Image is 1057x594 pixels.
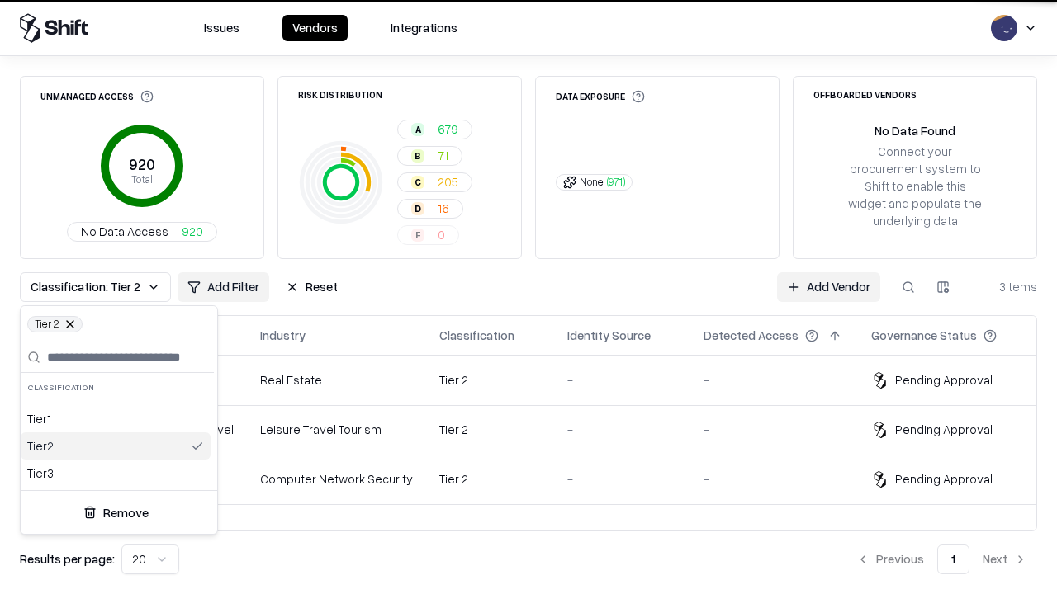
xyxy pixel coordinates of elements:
div: Tier 3 [21,460,211,487]
div: Suggestions [17,402,214,490]
div: Classification [17,373,214,402]
div: Tier 2 [21,432,211,460]
span: Tier 2 [27,316,83,332]
div: Tier 1 [21,405,211,432]
button: Remove [24,497,207,527]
